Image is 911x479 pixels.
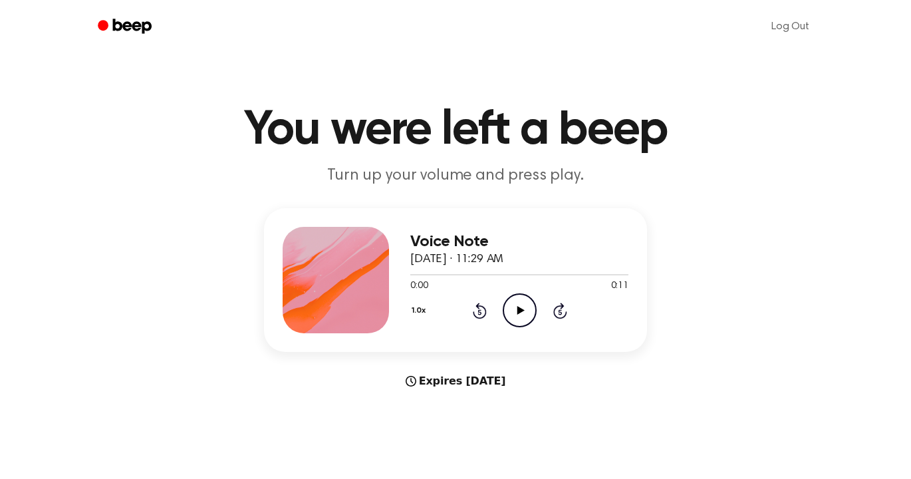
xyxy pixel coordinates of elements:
span: 0:11 [611,279,628,293]
h1: You were left a beep [115,106,796,154]
a: Log Out [758,11,823,43]
a: Beep [88,14,164,40]
div: Expires [DATE] [264,373,647,389]
span: 0:00 [410,279,428,293]
span: [DATE] · 11:29 AM [410,253,503,265]
h3: Voice Note [410,233,628,251]
button: 1.0x [410,299,430,322]
p: Turn up your volume and press play. [200,165,711,187]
